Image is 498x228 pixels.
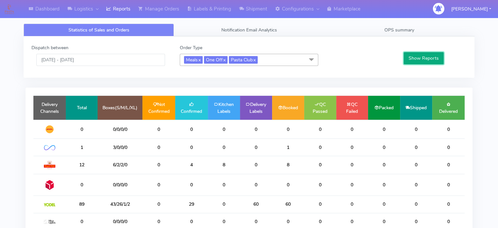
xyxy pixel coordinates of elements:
[98,174,142,196] td: 0/0/0/0
[66,139,98,156] td: 1
[272,156,304,174] td: 8
[304,174,336,196] td: 0
[432,196,465,213] td: 0
[432,174,465,196] td: 0
[272,139,304,156] td: 1
[36,54,165,66] input: Pick the Daterange
[24,24,474,36] ul: Tabs
[336,96,368,120] td: QC Failed
[175,156,208,174] td: 4
[175,120,208,139] td: 0
[304,120,336,139] td: 0
[98,139,142,156] td: 3/0/0/0
[208,96,240,120] td: Kitchen Labels
[44,161,55,169] img: Royal Mail
[368,96,400,120] td: Packed
[66,120,98,139] td: 0
[240,139,272,156] td: 0
[175,139,208,156] td: 0
[31,44,68,51] label: Dispatch between
[368,139,400,156] td: 0
[66,196,98,213] td: 89
[368,120,400,139] td: 0
[304,96,336,120] td: QC Passed
[44,203,55,206] img: Yodel
[432,139,465,156] td: 0
[240,174,272,196] td: 0
[272,96,304,120] td: Booked
[432,156,465,174] td: 0
[180,44,202,51] label: Order Type
[400,96,432,120] td: Shipped
[272,120,304,139] td: 0
[400,139,432,156] td: 0
[66,174,98,196] td: 0
[368,156,400,174] td: 0
[204,56,228,64] span: One Off
[44,220,55,224] img: MaxOptra
[184,56,203,64] span: Meals
[66,96,98,120] td: Total
[368,196,400,213] td: 0
[208,139,240,156] td: 0
[446,2,496,16] button: [PERSON_NAME]
[400,174,432,196] td: 0
[336,156,368,174] td: 0
[368,174,400,196] td: 0
[240,196,272,213] td: 60
[98,156,142,174] td: 6/2/2/0
[400,156,432,174] td: 0
[304,156,336,174] td: 0
[336,139,368,156] td: 0
[240,120,272,139] td: 0
[384,27,414,33] span: OPS summary
[240,156,272,174] td: 0
[198,56,201,63] a: x
[44,145,55,151] img: OnFleet
[208,174,240,196] td: 0
[304,139,336,156] td: 0
[304,196,336,213] td: 0
[175,196,208,213] td: 29
[336,174,368,196] td: 0
[400,120,432,139] td: 0
[272,196,304,213] td: 60
[142,196,175,213] td: 0
[400,196,432,213] td: 0
[432,96,465,120] td: Delivered
[175,96,208,120] td: Confirmed
[208,120,240,139] td: 0
[208,156,240,174] td: 8
[336,120,368,139] td: 0
[44,125,55,134] img: DHL
[208,196,240,213] td: 0
[66,156,98,174] td: 12
[142,96,175,120] td: Not Confirmed
[336,196,368,213] td: 0
[68,27,129,33] span: Statistics of Sales and Orders
[175,174,208,196] td: 0
[221,27,277,33] span: Notification Email Analytics
[44,179,55,191] img: DPD
[142,120,175,139] td: 0
[223,56,226,63] a: x
[142,174,175,196] td: 0
[142,156,175,174] td: 0
[432,120,465,139] td: 0
[33,96,66,120] td: Delivery Channels
[272,174,304,196] td: 0
[98,96,142,120] td: Boxes(S/M/L/XL)
[98,120,142,139] td: 0/0/0/0
[142,139,175,156] td: 0
[229,56,258,64] span: Pasta Club
[98,196,142,213] td: 43/26/1/2
[240,96,272,120] td: Delivery Labels
[253,56,256,63] a: x
[404,52,444,64] button: Show Reports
